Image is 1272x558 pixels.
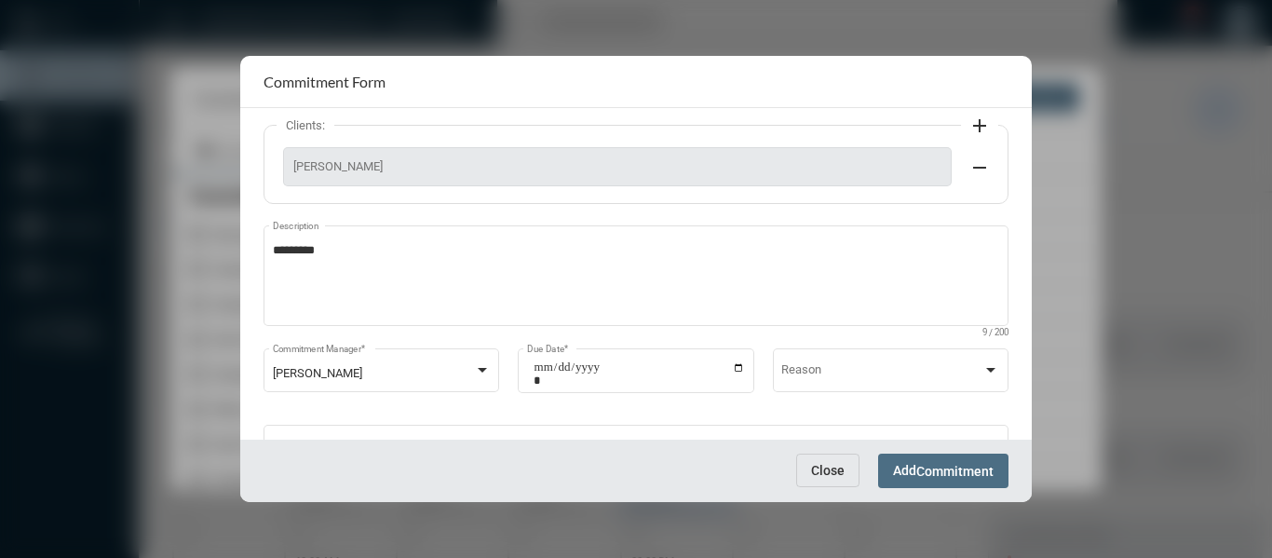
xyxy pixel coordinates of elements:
[968,115,991,137] mat-icon: add
[916,464,994,479] span: Commitment
[273,366,362,380] span: [PERSON_NAME]
[277,118,334,132] label: Clients:
[264,73,386,90] h2: Commitment Form
[982,328,1008,338] mat-hint: 9 / 200
[811,463,845,478] span: Close
[968,157,991,179] mat-icon: remove
[878,454,1008,488] button: AddCommitment
[893,463,994,478] span: Add
[796,454,859,487] button: Close
[293,159,941,173] span: [PERSON_NAME]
